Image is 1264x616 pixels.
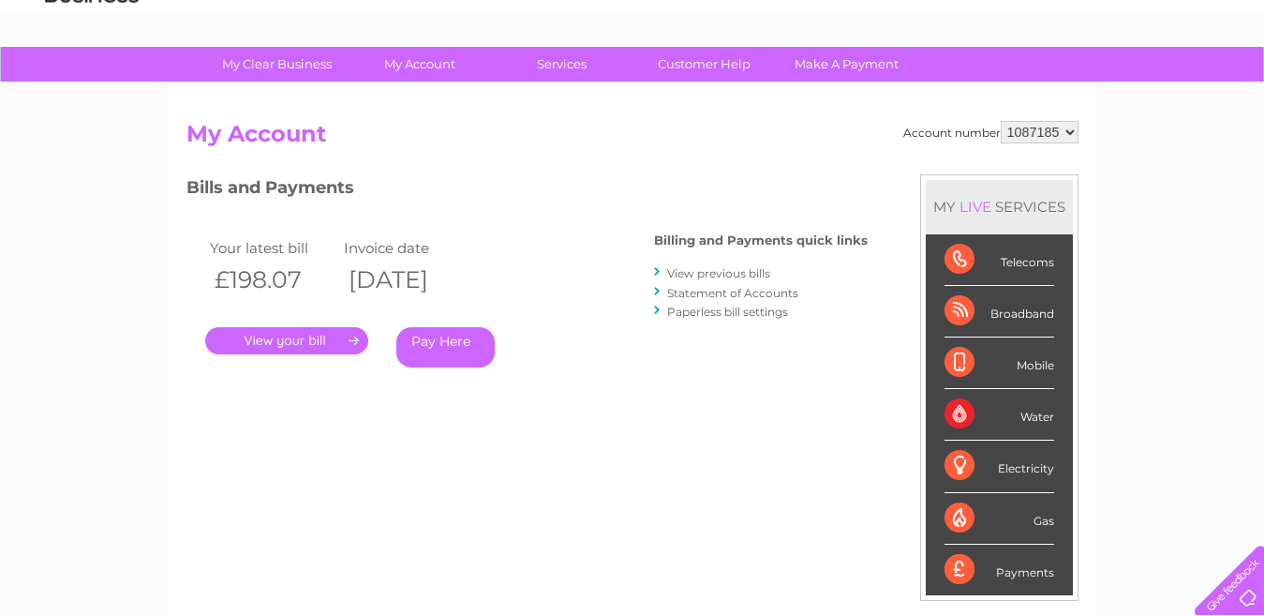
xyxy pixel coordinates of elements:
[1101,80,1128,94] a: Blog
[926,180,1073,233] div: MY SERVICES
[944,389,1054,441] div: Water
[944,493,1054,545] div: Gas
[667,286,798,300] a: Statement of Accounts
[200,47,354,82] a: My Clear Business
[484,47,639,82] a: Services
[342,47,497,82] a: My Account
[1034,80,1090,94] a: Telecoms
[956,198,995,216] div: LIVE
[944,286,1054,338] div: Broadband
[944,545,1054,595] div: Payments
[205,235,340,261] td: Your latest bill
[190,10,1076,91] div: Clear Business is a trading name of Verastar Limited (registered in [GEOGRAPHIC_DATA] No. 3667643...
[934,80,970,94] a: Water
[944,441,1054,492] div: Electricity
[903,121,1078,143] div: Account number
[1139,80,1185,94] a: Contact
[339,261,474,299] th: [DATE]
[667,266,770,280] a: View previous bills
[627,47,781,82] a: Customer Help
[654,233,868,248] h4: Billing and Payments quick links
[186,121,1078,157] h2: My Account
[981,80,1022,94] a: Energy
[911,9,1040,33] a: 0333 014 3131
[186,174,868,207] h3: Bills and Payments
[339,235,474,261] td: Invoice date
[667,305,788,319] a: Paperless bill settings
[44,49,140,106] img: logo.png
[205,261,340,299] th: £198.07
[396,327,495,368] a: Pay Here
[205,327,368,354] a: .
[944,338,1054,389] div: Mobile
[769,47,924,82] a: Make A Payment
[1202,80,1246,94] a: Log out
[944,234,1054,286] div: Telecoms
